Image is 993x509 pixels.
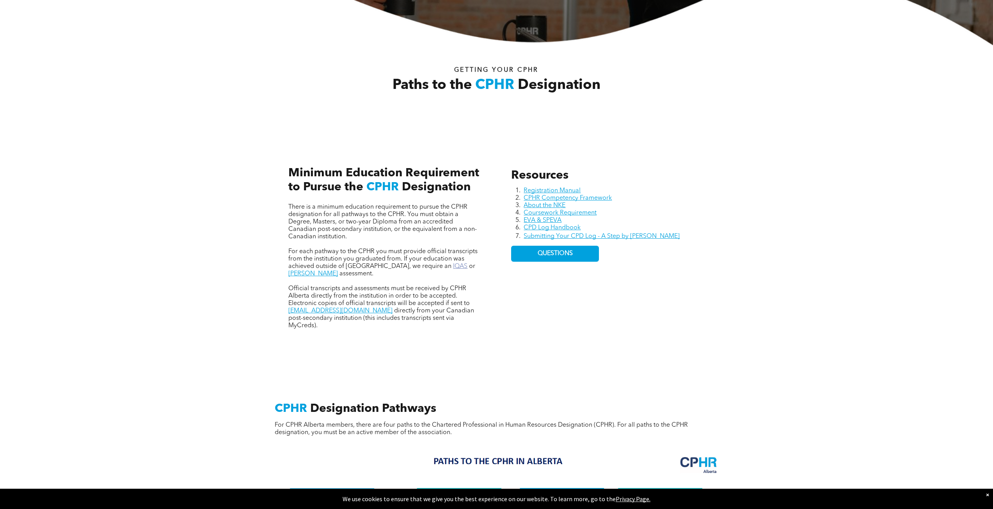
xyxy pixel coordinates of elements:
[288,248,478,270] span: For each pathway to the CPHR you must provide official transcripts from the institution you gradu...
[275,403,307,415] span: CPHR
[288,167,479,193] span: Minimum Education Requirement to Pursue the
[524,195,612,201] a: CPHR Competency Framework
[511,246,599,262] a: QUESTIONS
[393,78,472,92] span: Paths to the
[366,181,399,193] span: CPHR
[538,250,573,257] span: QUESTIONS
[469,263,475,270] span: or
[288,204,477,240] span: There is a minimum education requirement to pursue the CPHR designation for all pathways to the C...
[288,308,474,329] span: directly from your Canadian post-secondary institution (this includes transcripts sent via MyCreds).
[524,225,581,231] a: CPD Log Handbook
[288,271,338,277] a: [PERSON_NAME]
[524,210,597,216] a: Coursework Requirement
[524,202,565,209] a: About the NKE
[454,67,538,73] span: Getting your Cphr
[288,308,393,314] a: [EMAIL_ADDRESS][DOMAIN_NAME]
[616,495,650,503] a: Privacy Page.
[402,181,471,193] span: Designation
[524,188,581,194] a: Registration Manual
[524,217,561,223] a: EVA & SPEVA
[475,78,514,92] span: CPHR
[453,263,467,270] a: IQAS
[275,422,688,436] span: For CPHR Alberta members, there are four paths to the Chartered Professional in Human Resources D...
[518,78,600,92] span: Designation
[511,170,568,181] span: Resources
[986,491,989,498] div: Dismiss notification
[288,286,470,307] span: Official transcripts and assessments must be received by CPHR Alberta directly from the instituti...
[310,403,436,415] span: Designation Pathways
[524,233,680,239] a: Submitting Your CPD Log - A Step by [PERSON_NAME]
[339,271,373,277] span: assessment.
